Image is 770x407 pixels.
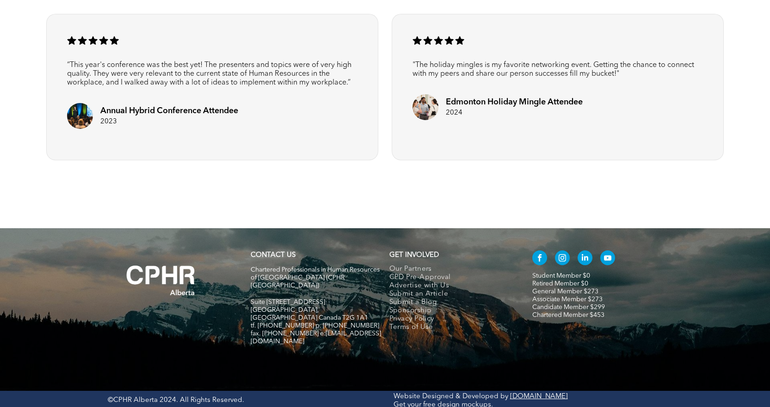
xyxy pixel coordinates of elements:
[100,118,117,125] span: 2023
[389,315,513,323] a: Privacy Policy
[578,250,592,267] a: linkedin
[251,322,379,329] span: tf. [PHONE_NUMBER] p. [PHONE_NUMBER]
[251,267,380,289] span: Chartered Professionals in Human Resources of [GEOGRAPHIC_DATA] (CPHR [GEOGRAPHIC_DATA])
[600,250,615,267] a: youtube
[389,265,513,273] a: Our Partners
[67,61,351,86] span: “This year's conference was the best yet! The presenters and topics were of very high quality. Th...
[389,323,513,332] a: Terms of Use
[389,252,439,259] span: GET INVOLVED
[532,288,598,295] a: General Member $273
[510,393,568,400] a: [DOMAIN_NAME]
[389,282,513,290] a: Advertise with Us
[446,109,462,116] span: 2024
[389,307,513,315] a: Sponsorship
[251,299,325,305] span: Suite [STREET_ADDRESS]
[532,273,590,279] a: Student Member $0
[108,247,214,314] img: A white background with a few lines on it
[389,298,513,307] a: Submit a Blog
[389,290,513,298] a: Submit an Article
[446,98,583,106] span: Edmonton Holiday Mingle Attendee
[251,330,381,345] span: fax. [PHONE_NUMBER] e:[EMAIL_ADDRESS][DOMAIN_NAME]
[532,280,588,287] a: Retired Member $0
[108,397,244,404] span: ©CPHR Alberta 2024. All Rights Reserved.
[389,273,513,282] a: CPD Pre-Approval
[555,250,570,267] a: instagram
[532,296,603,303] a: Associate Member $273
[100,107,238,115] span: Annual Hybrid Conference Attendee
[251,307,368,321] span: [GEOGRAPHIC_DATA], [GEOGRAPHIC_DATA] Canada T2G 1A1
[532,304,605,310] a: Candidate Member $299
[413,61,694,78] span: "The holiday mingles is my favorite networking event. Getting the chance to connect with my peers...
[394,393,508,400] a: Website Designed & Developed by
[532,312,604,318] a: Chartered Member $453
[251,252,296,259] a: CONTACT US
[532,250,547,267] a: facebook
